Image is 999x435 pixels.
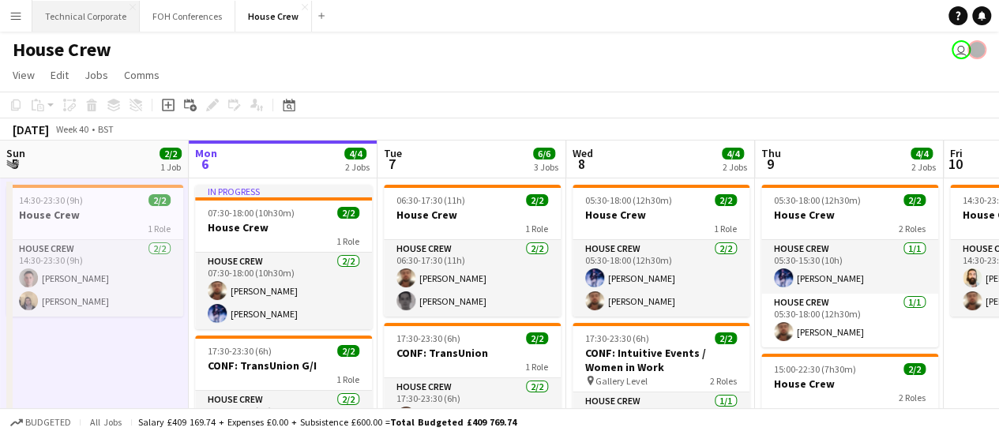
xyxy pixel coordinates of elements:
span: 07:30-18:00 (10h30m) [208,207,295,219]
span: 14:30-23:30 (9h) [19,194,83,206]
span: 1 Role [525,361,548,373]
span: 2 Roles [899,223,926,234]
span: Sun [6,146,25,160]
span: 1 Role [148,223,171,234]
a: Comms [118,65,166,85]
span: 17:30-23:30 (6h) [396,332,460,344]
span: 9 [759,155,781,173]
app-user-avatar: Vaida Pikzirne [952,40,971,59]
button: House Crew [235,1,312,32]
a: View [6,65,41,85]
span: 2/2 [903,363,926,375]
span: 2/2 [526,332,548,344]
span: 2/2 [715,194,737,206]
span: All jobs [87,416,125,428]
h3: House Crew [573,208,749,222]
a: Edit [44,65,75,85]
button: FOH Conferences [140,1,235,32]
div: 2 Jobs [345,161,370,173]
h3: House Crew [195,220,372,234]
app-card-role: House Crew1/105:30-15:30 (10h)[PERSON_NAME] [761,240,938,294]
h3: House Crew [761,208,938,222]
app-user-avatar: Gabrielle Barr [967,40,986,59]
div: 2 Jobs [911,161,936,173]
span: Mon [195,146,217,160]
span: 2/2 [903,194,926,206]
app-job-card: 14:30-23:30 (9h)2/2House Crew1 RoleHouse Crew2/214:30-23:30 (9h)[PERSON_NAME][PERSON_NAME] [6,185,183,317]
span: Comms [124,68,160,82]
app-job-card: In progress07:30-18:00 (10h30m)2/2House Crew1 RoleHouse Crew2/207:30-18:00 (10h30m)[PERSON_NAME][... [195,185,372,329]
app-job-card: 05:30-18:00 (12h30m)2/2House Crew2 RolesHouse Crew1/105:30-15:30 (10h)[PERSON_NAME]House Crew1/10... [761,185,938,347]
div: Salary £409 169.74 + Expenses £0.00 + Subsistence £600.00 = [138,416,516,428]
div: BST [98,123,114,135]
span: Wed [573,146,593,160]
app-card-role: House Crew2/206:30-17:30 (11h)[PERSON_NAME][PERSON_NAME] [384,240,561,317]
span: Total Budgeted £409 769.74 [390,416,516,428]
h3: House Crew [384,208,561,222]
span: 17:30-23:30 (6h) [585,332,649,344]
span: 6 [193,155,217,173]
h3: House Crew [761,377,938,391]
div: 1 Job [160,161,181,173]
span: View [13,68,35,82]
span: Week 40 [52,123,92,135]
span: 2 Roles [710,375,737,387]
span: 2/2 [148,194,171,206]
span: 06:30-17:30 (11h) [396,194,465,206]
span: 2/2 [715,332,737,344]
span: Jobs [85,68,108,82]
h3: House Crew [6,208,183,222]
app-card-role: House Crew2/205:30-18:00 (12h30m)[PERSON_NAME][PERSON_NAME] [573,240,749,317]
span: Tue [384,146,402,160]
div: [DATE] [13,122,49,137]
span: 4/4 [911,148,933,159]
a: Jobs [78,65,115,85]
span: 05:30-18:00 (12h30m) [774,194,861,206]
app-card-role: House Crew2/214:30-23:30 (9h)[PERSON_NAME][PERSON_NAME] [6,240,183,317]
span: 8 [570,155,593,173]
span: 5 [4,155,25,173]
span: 2/2 [337,207,359,219]
div: 3 Jobs [534,161,558,173]
span: 2/2 [337,345,359,357]
span: 2 Roles [899,392,926,403]
app-job-card: 06:30-17:30 (11h)2/2House Crew1 RoleHouse Crew2/206:30-17:30 (11h)[PERSON_NAME][PERSON_NAME] [384,185,561,317]
span: 7 [381,155,402,173]
h1: House Crew [13,38,111,62]
button: Budgeted [8,414,73,431]
h3: CONF: TransUnion G/I [195,358,372,373]
span: 15:00-22:30 (7h30m) [774,363,856,375]
app-card-role: House Crew2/207:30-18:00 (10h30m)[PERSON_NAME][PERSON_NAME] [195,253,372,329]
span: 6/6 [533,148,555,159]
span: 10 [948,155,963,173]
div: In progress [195,185,372,197]
span: Edit [51,68,69,82]
span: 1 Role [525,223,548,234]
div: 2 Jobs [723,161,747,173]
span: 1 Role [714,223,737,234]
h3: CONF: Intuitive Events / Women in Work [573,346,749,374]
span: 4/4 [722,148,744,159]
h3: CONF: TransUnion [384,346,561,360]
span: 1 Role [336,235,359,247]
app-job-card: 05:30-18:00 (12h30m)2/2House Crew1 RoleHouse Crew2/205:30-18:00 (12h30m)[PERSON_NAME][PERSON_NAME] [573,185,749,317]
span: 17:30-23:30 (6h) [208,345,272,357]
span: 05:30-18:00 (12h30m) [585,194,672,206]
span: Fri [950,146,963,160]
span: 4/4 [344,148,366,159]
app-card-role: House Crew1/105:30-18:00 (12h30m)[PERSON_NAME] [761,294,938,347]
span: 1 Role [336,373,359,385]
span: 2/2 [526,194,548,206]
span: Thu [761,146,781,160]
span: 2/2 [160,148,182,159]
button: Technical Corporate [32,1,140,32]
span: Gallery Level [595,375,648,387]
span: Budgeted [25,417,71,428]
